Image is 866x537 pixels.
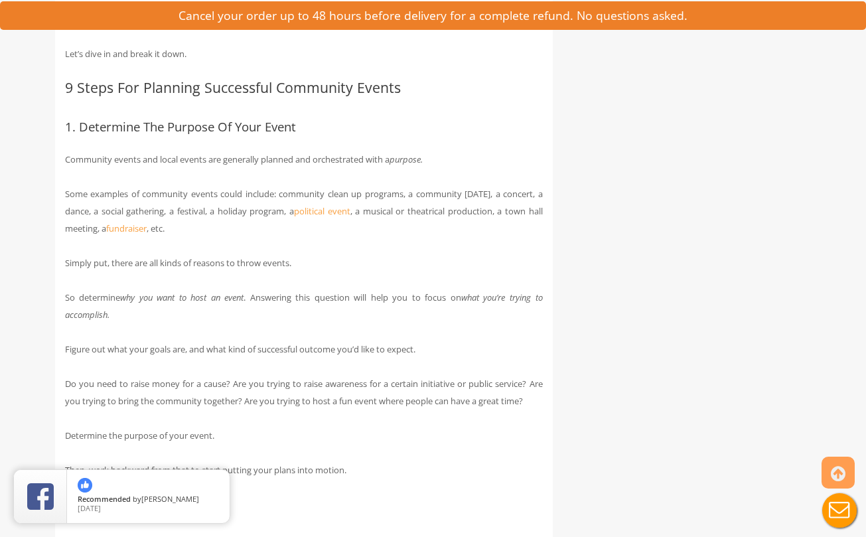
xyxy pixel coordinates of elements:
a: fundraiser [106,222,147,234]
p: Figure out what your goals are, and what kind of successful outcome you’d like to expect. [65,341,543,358]
em: why you want to host an event [120,291,244,303]
span: by [78,495,219,504]
p: Community events and local events are generally planned and orchestrated with a [65,151,543,168]
p: Then, work backward from that to start putting your plans into motion. [65,461,543,479]
span: [PERSON_NAME] [141,494,199,504]
span: [DATE] [78,503,101,513]
img: thumbs up icon [78,478,92,493]
p: Let’s dive in and break it down. [65,45,543,62]
p: Some examples of community events could include: community clean up programs, a community [DATE],... [65,185,543,237]
a: political event [294,205,350,217]
p: Simply put, there are all kinds of reasons to throw events. [65,254,543,271]
h2: 9 Steps For Planning Successful Community Events [65,80,543,95]
p: Do you need to raise money for a cause? Are you trying to raise awareness for a certain initiativ... [65,375,543,410]
span: Recommended [78,494,131,504]
h3: 1. Determine The Purpose Of Your Event [65,120,543,134]
img: Review Rating [27,483,54,510]
p: So determine . Answering this question will help you to focus on [65,289,543,323]
p: Determine the purpose of your event. [65,427,543,444]
em: purpose. [390,153,423,165]
h3: 2. Decide On Activities [65,504,543,518]
button: Live Chat [813,484,866,537]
